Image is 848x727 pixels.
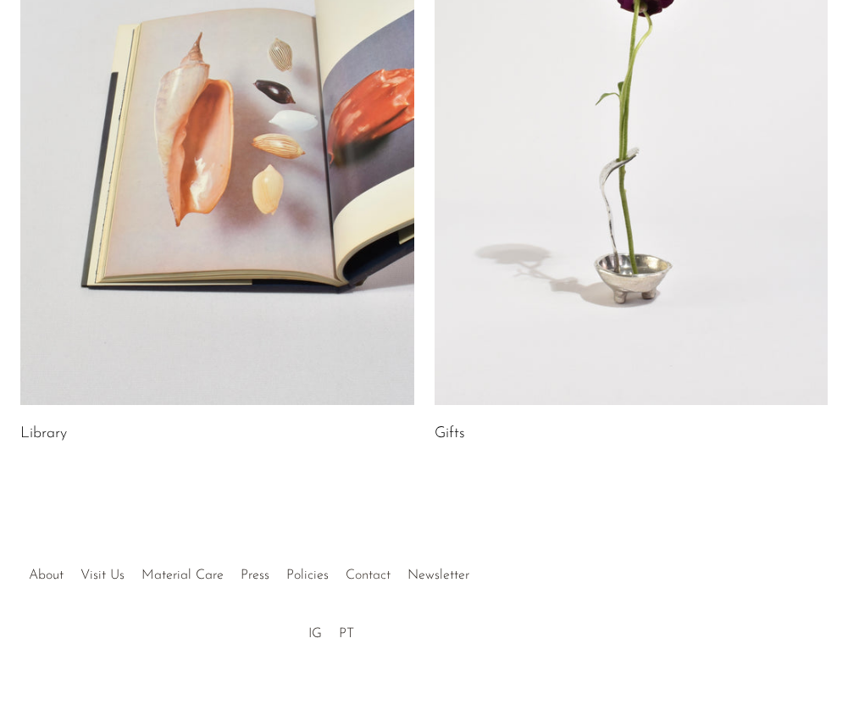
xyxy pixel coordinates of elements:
[435,426,465,441] a: Gifts
[308,627,322,641] a: IG
[286,569,329,582] a: Policies
[80,569,125,582] a: Visit Us
[20,555,478,587] ul: Quick links
[141,569,224,582] a: Material Care
[346,569,391,582] a: Contact
[339,627,354,641] a: PT
[20,426,67,441] a: Library
[300,613,363,646] ul: Social Medias
[29,569,64,582] a: About
[241,569,269,582] a: Press
[407,569,469,582] a: Newsletter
